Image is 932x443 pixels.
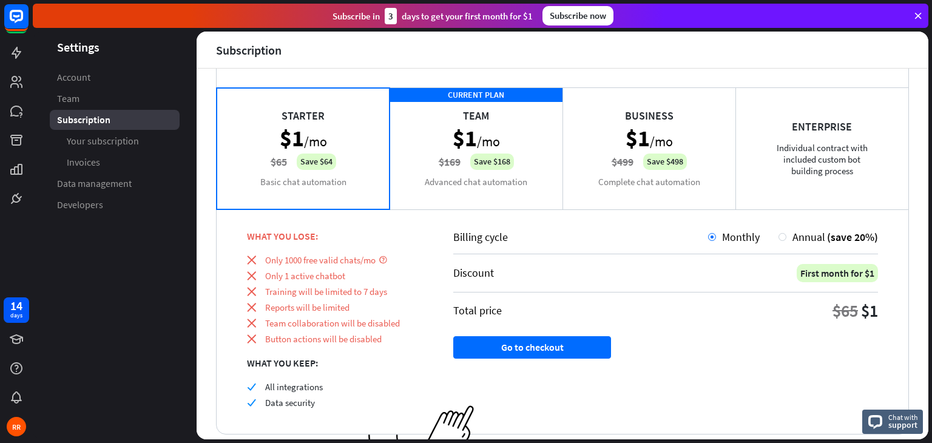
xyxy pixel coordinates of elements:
a: Team [50,89,180,109]
span: (save 20%) [827,230,878,244]
div: $1 [861,300,878,322]
span: Reports will be limited [265,302,349,313]
span: Account [57,71,90,84]
div: Billing cycle [453,230,708,244]
span: Subscription [57,113,110,126]
i: close [247,319,256,328]
div: Subscribe in days to get your first month for $1 [333,8,533,24]
div: days [10,311,22,320]
a: Account [50,67,180,87]
i: close [247,334,256,343]
i: close [247,271,256,280]
div: WHAT YOU LOSE: [247,230,423,242]
span: Only 1 active chatbot [265,270,345,282]
span: Data management [57,177,132,190]
span: Your subscription [67,135,139,147]
span: Data security [265,397,315,408]
i: check [247,398,256,407]
span: Only 1000 free valid chats/mo [265,254,376,266]
span: Button actions will be disabled [265,333,382,345]
a: 14 days [4,297,29,323]
div: 14 [10,300,22,311]
i: check [247,382,256,391]
a: Developers [50,195,180,215]
header: Settings [33,39,197,55]
span: Invoices [67,156,100,169]
i: close [247,287,256,296]
div: $65 [832,300,858,322]
div: Subscription [216,43,282,57]
a: Invoices [50,152,180,172]
span: Developers [57,198,103,211]
i: close [247,303,256,312]
div: Subscribe now [542,6,613,25]
span: Monthly [722,230,760,244]
span: Team collaboration will be disabled [265,317,400,329]
div: WHAT YOU KEEP: [247,357,423,369]
span: All integrations [265,381,323,393]
span: Training will be limited to 7 days [265,286,387,297]
div: 3 [385,8,397,24]
div: Discount [453,266,494,280]
button: Open LiveChat chat widget [10,5,46,41]
button: Go to checkout [453,336,611,359]
div: RR [7,417,26,436]
span: Team [57,92,79,105]
a: Data management [50,174,180,194]
a: Your subscription [50,131,180,151]
i: close [247,255,256,265]
span: Annual [792,230,825,244]
div: Total price [453,303,502,317]
div: First month for $1 [797,264,878,282]
span: support [888,419,918,430]
span: Chat with [888,411,918,423]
